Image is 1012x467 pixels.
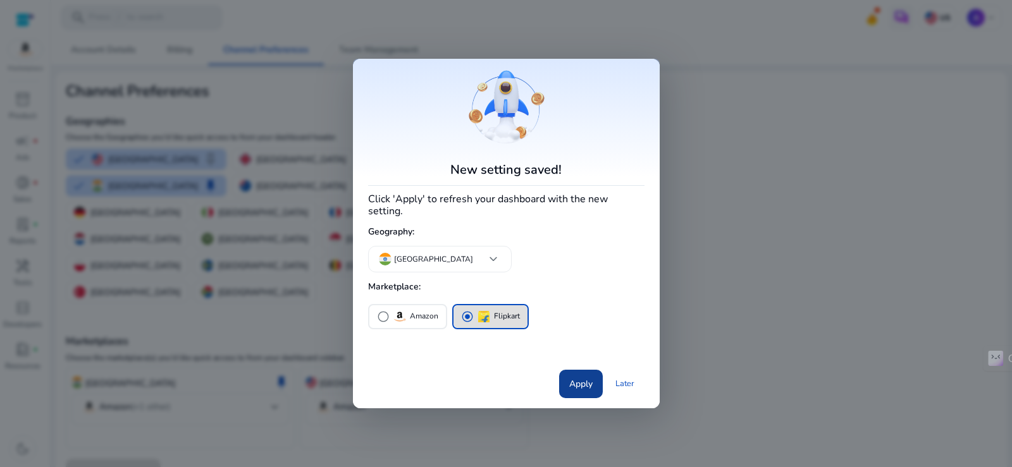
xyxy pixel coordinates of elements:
[368,191,645,217] h4: Click 'Apply' to refresh your dashboard with the new setting.
[605,372,645,395] a: Later
[410,310,438,323] p: Amazon
[368,222,645,243] h5: Geography:
[379,253,392,265] img: in.svg
[461,310,474,323] span: radio_button_checked
[476,309,491,324] img: flipkart.svg
[392,309,407,324] img: amazon.svg
[494,310,520,323] p: Flipkart
[377,310,390,323] span: radio_button_unchecked
[569,377,593,391] span: Apply
[559,370,603,398] button: Apply
[394,253,473,265] p: [GEOGRAPHIC_DATA]
[486,252,501,267] span: keyboard_arrow_down
[368,277,645,298] h5: Marketplace:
